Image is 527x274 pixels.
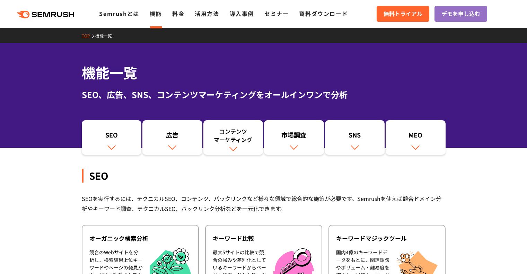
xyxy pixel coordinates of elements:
[82,33,95,38] a: TOP
[82,62,446,83] h1: 機能一覧
[142,120,202,155] a: 広告
[95,33,117,38] a: 機能一覧
[99,9,139,18] a: Semrushとは
[264,120,324,155] a: 市場調査
[325,120,385,155] a: SNS
[82,120,142,155] a: SEO
[441,9,480,18] span: デモを申し込む
[328,131,381,142] div: SNS
[82,169,446,183] div: SEO
[213,234,315,242] div: キーワード比較
[267,131,320,142] div: 市場調査
[82,194,446,214] div: SEOを実行するには、テクニカルSEO、コンテンツ、バックリンクなど様々な領域で総合的な施策が必要です。Semrushを使えば競合ドメイン分析やキーワード調査、テクニカルSEO、バックリンク分析...
[203,120,263,155] a: コンテンツマーケティング
[377,6,429,22] a: 無料トライアル
[434,6,487,22] a: デモを申し込む
[195,9,219,18] a: 活用方法
[82,88,446,101] div: SEO、広告、SNS、コンテンツマーケティングをオールインワンで分析
[264,9,289,18] a: セミナー
[89,234,191,242] div: オーガニック検索分析
[230,9,254,18] a: 導入事例
[172,9,184,18] a: 料金
[146,131,199,142] div: 広告
[85,131,138,142] div: SEO
[386,120,446,155] a: MEO
[389,131,442,142] div: MEO
[384,9,422,18] span: 無料トライアル
[336,234,438,242] div: キーワードマジックツール
[207,127,260,144] div: コンテンツ マーケティング
[150,9,162,18] a: 機能
[299,9,348,18] a: 資料ダウンロード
